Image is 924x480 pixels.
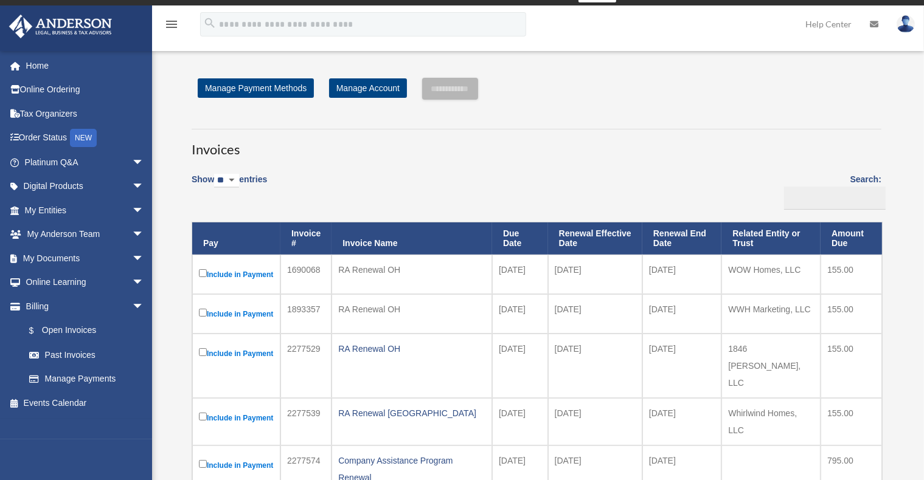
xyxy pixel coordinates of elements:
input: Search: [784,187,886,210]
select: Showentries [214,174,239,188]
td: Whirlwind Homes, LLC [721,398,821,445]
input: Include in Payment [199,348,207,356]
i: menu [164,17,179,32]
td: 2277539 [280,398,332,445]
td: [DATE] [548,334,642,398]
input: Include in Payment [199,413,207,420]
label: Include in Payment [199,410,274,425]
th: Invoice Name: activate to sort column ascending [332,222,492,255]
input: Include in Payment [199,309,207,317]
div: RA Renewal OH [338,261,485,278]
div: RA Renewal OH [338,301,485,318]
th: Related Entity or Trust: activate to sort column ascending [721,222,821,255]
label: Show entries [192,172,267,200]
td: 1690068 [280,255,332,294]
td: [DATE] [492,255,548,294]
div: RA Renewal OH [338,340,485,357]
span: arrow_drop_down [132,150,156,175]
a: My Anderson Teamarrow_drop_down [9,222,162,247]
div: NEW [70,129,97,147]
td: [DATE] [642,334,722,398]
a: My Entitiesarrow_drop_down [9,198,162,222]
label: Include in Payment [199,458,274,473]
span: arrow_drop_down [132,222,156,247]
td: [DATE] [492,398,548,445]
a: Order StatusNEW [9,126,162,151]
a: Events Calendar [9,391,162,415]
a: Platinum Q&Aarrow_drop_down [9,150,162,174]
a: Online Learningarrow_drop_down [9,270,162,295]
td: [DATE] [548,255,642,294]
th: Pay: activate to sort column descending [192,222,280,255]
h3: Invoices [192,129,881,159]
label: Include in Payment [199,346,274,361]
th: Due Date: activate to sort column ascending [492,222,548,255]
td: [DATE] [642,294,722,334]
a: Manage Payments [17,367,156,391]
td: 1846 [PERSON_NAME], LLC [721,334,821,398]
td: [DATE] [492,334,548,398]
td: WWH Marketing, LLC [721,294,821,334]
span: arrow_drop_down [132,270,156,295]
td: [DATE] [492,294,548,334]
div: RA Renewal [GEOGRAPHIC_DATA] [338,405,485,422]
label: Search: [780,172,881,210]
td: 155.00 [821,398,882,445]
a: menu [164,21,179,32]
a: Past Invoices [17,343,156,367]
td: 2277529 [280,334,332,398]
img: User Pic [897,15,915,33]
th: Renewal Effective Date: activate to sort column ascending [548,222,642,255]
a: Manage Account [329,78,407,98]
a: Online Ordering [9,78,162,102]
td: 1893357 [280,294,332,334]
td: [DATE] [642,398,722,445]
td: [DATE] [548,398,642,445]
td: [DATE] [548,294,642,334]
td: 155.00 [821,334,882,398]
td: WOW Homes, LLC [721,255,821,294]
a: $Open Invoices [17,318,150,343]
label: Include in Payment [199,267,274,282]
th: Renewal End Date: activate to sort column ascending [642,222,722,255]
th: Invoice #: activate to sort column ascending [280,222,332,255]
a: My Documentsarrow_drop_down [9,246,162,270]
a: Tax Organizers [9,101,162,126]
a: Home [9,53,162,78]
span: $ [36,323,42,338]
span: arrow_drop_down [132,294,156,319]
span: arrow_drop_down [132,174,156,199]
a: Manage Payment Methods [198,78,314,98]
td: [DATE] [642,255,722,294]
a: Digital Productsarrow_drop_down [9,174,162,199]
td: 155.00 [821,255,882,294]
label: Include in Payment [199,306,274,321]
span: arrow_drop_down [132,198,156,223]
input: Include in Payment [199,460,207,468]
th: Amount Due: activate to sort column ascending [821,222,882,255]
img: Anderson Advisors Platinum Portal [5,15,116,38]
i: search [203,16,217,30]
span: arrow_drop_down [132,246,156,271]
td: 155.00 [821,294,882,334]
a: Billingarrow_drop_down [9,294,156,318]
input: Include in Payment [199,269,207,277]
